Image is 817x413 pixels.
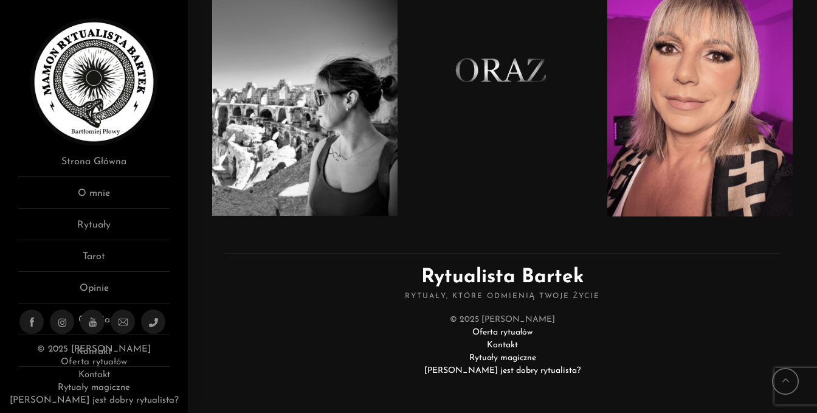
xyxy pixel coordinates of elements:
div: © 2025 [PERSON_NAME] [224,313,781,377]
a: Kontakt [78,370,110,380]
a: Oferta rytuałów [472,328,533,337]
a: Opinie [18,281,170,304]
a: Rytuały [18,218,170,240]
a: [PERSON_NAME] jest dobry rytualista? [10,396,179,405]
a: Tarot [18,249,170,272]
a: Rytuały magiczne [58,383,129,392]
span: Rytuały, które odmienią Twoje życie [224,292,781,302]
a: Strona Główna [18,154,170,177]
a: [PERSON_NAME] jest dobry rytualista? [424,366,581,375]
img: Rytualista Bartek [30,18,157,145]
a: Oferta rytuałów [61,358,126,367]
h2: Rytualista Bartek [224,253,781,302]
a: Kontakt [487,341,518,350]
a: O mnie [18,186,170,209]
a: Rytuały magiczne [469,353,536,363]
